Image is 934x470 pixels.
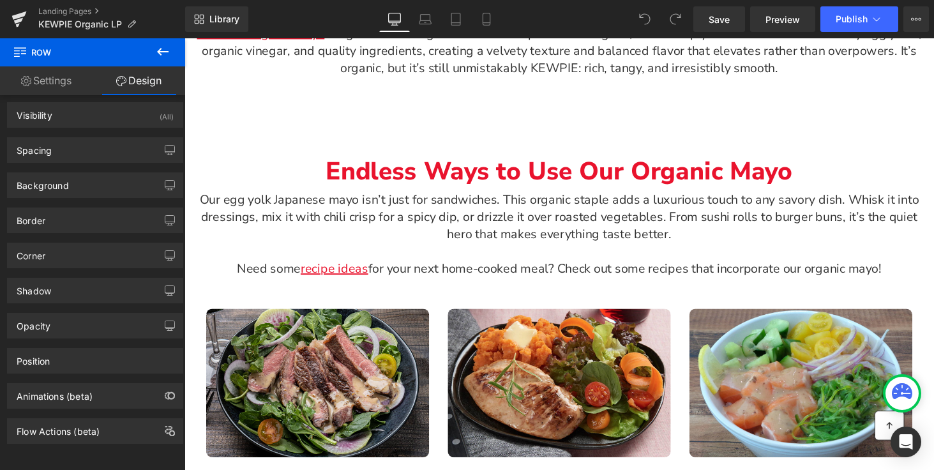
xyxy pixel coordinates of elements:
p: Endless Ways to Use Our Organic Mayo [13,123,760,151]
span: KEWPIE Organic LP [38,19,122,29]
div: Spacing [17,138,52,156]
p: Sesame Marinated Chicken [271,444,501,462]
div: To enrich screen reader interactions, please activate Accessibility in Grammarly extension settings [13,157,760,246]
a: Tablet [441,6,471,32]
p: Steak Salad [22,444,252,462]
div: Background [17,173,69,191]
div: Shadow [17,278,51,296]
iframe: To enrich screen reader interactions, please activate Accessibility in Grammarly extension settings [185,38,934,470]
button: More [903,6,929,32]
span: Library [209,13,239,25]
a: Preview [750,6,815,32]
button: Redo [663,6,688,32]
a: Laptop [410,6,441,32]
a: Mobile [471,6,502,32]
span: Save [709,13,730,26]
span: Publish [836,14,868,24]
button: Publish [820,6,898,32]
a: Design [93,66,185,95]
div: (All) [160,103,174,124]
div: Open Intercom Messenger [891,427,921,457]
span: Row [13,38,140,66]
div: Border [17,208,45,226]
div: To enrich screen reader interactions, please activate Accessibility in Grammarly extension settings [13,123,760,170]
p: Need some for your next home-cooked meal? Check out some recipes that incorporate our organic mayo! [13,229,760,246]
a: Desktop [379,6,410,32]
div: Animations (beta) [17,384,93,402]
div: Flow Actions (beta) [17,419,100,437]
div: Position [17,349,50,367]
a: New Library [185,6,248,32]
p: Our egg yolk Japanese mayo isn’t just for sandwiches. This organic staple adds a luxurious touch ... [13,157,760,211]
div: Visibility [17,103,52,121]
a: Landing Pages [38,6,185,17]
button: Undo [632,6,658,32]
a: recipe ideas [120,229,190,246]
div: Corner [17,243,45,261]
div: Opacity [17,314,50,331]
p: Salmon Poke Bowl [520,444,750,462]
span: Preview [765,13,800,26]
